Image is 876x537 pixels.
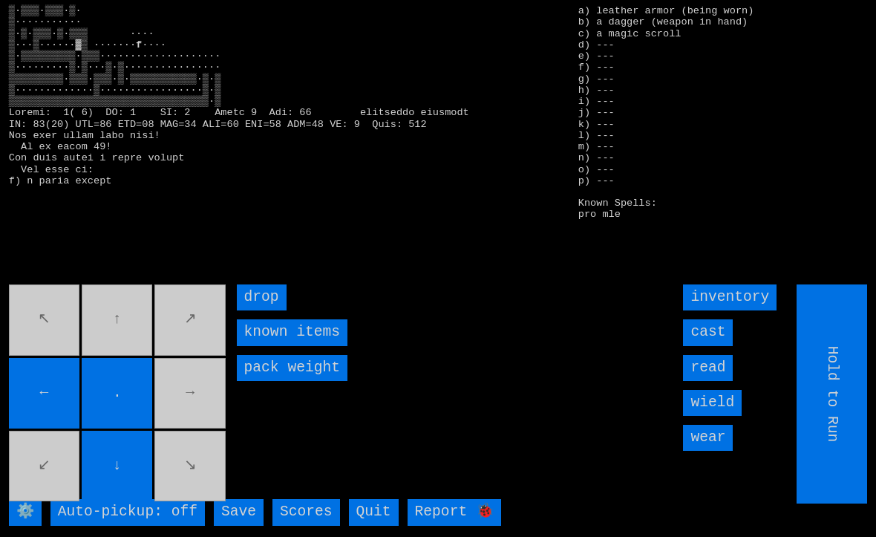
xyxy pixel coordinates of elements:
[237,284,287,310] input: drop
[136,39,142,51] font: f
[797,284,867,504] input: Hold to Run
[272,499,340,525] input: Scores
[349,499,399,525] input: Quit
[9,499,42,525] input: ⚙️
[408,499,501,525] input: Report 🐞
[50,499,205,525] input: Auto-pickup: off
[683,284,777,310] input: inventory
[683,425,733,451] input: wear
[683,319,733,345] input: cast
[82,431,152,501] input: ↓
[9,5,560,274] larn: ▒·▒▒▒·▒▒▒·▒· ▒··········· ▒·▒·▒▒▒·▒·▒▒▒ ···· ▒···▒······▓▒ ······· ···· ▒·▒▒▒▒▒▒▒▒▒·▒▒▒··········...
[9,358,79,429] input: ←
[578,5,867,166] stats: a) leather armor (being worn) b) a dagger (weapon in hand) c) a magic scroll d) --- e) --- f) ---...
[214,499,264,525] input: Save
[237,319,347,345] input: known items
[683,355,733,381] input: read
[683,390,742,416] input: wield
[82,358,152,429] input: .
[237,355,347,381] input: pack weight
